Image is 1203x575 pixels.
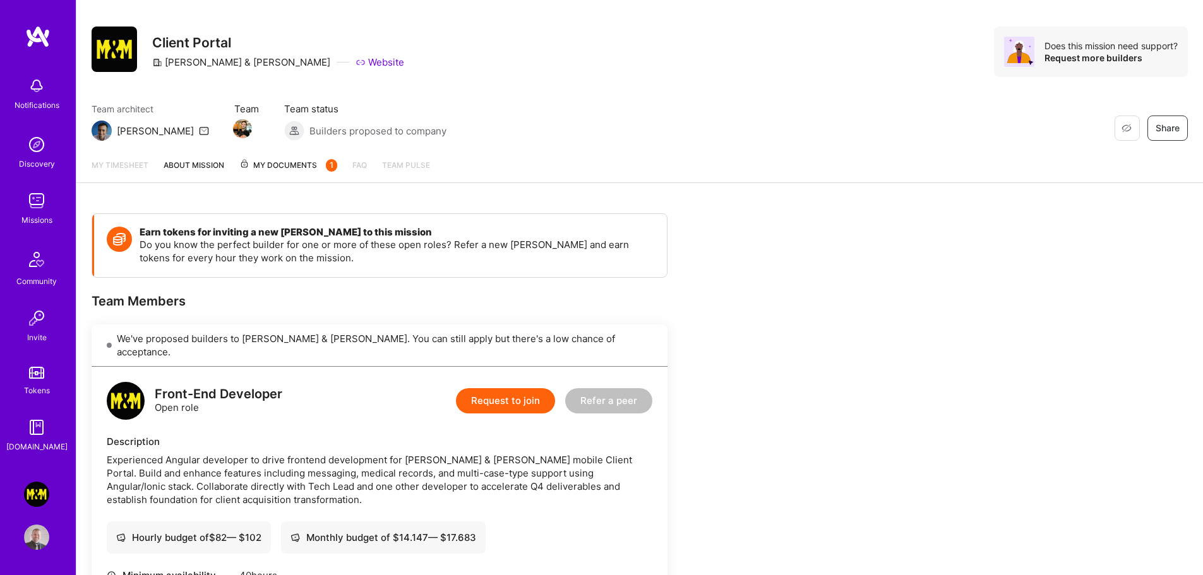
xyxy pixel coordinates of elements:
[326,159,337,172] div: 1
[382,158,430,182] a: Team Pulse
[25,25,51,48] img: logo
[152,57,162,68] i: icon CompanyGray
[107,435,652,448] div: Description
[1044,52,1178,64] div: Request more builders
[21,482,52,507] a: Morgan & Morgan: Client Portal
[382,160,430,170] span: Team Pulse
[92,324,667,367] div: We've proposed builders to [PERSON_NAME] & [PERSON_NAME]. You can still apply but there's a low c...
[140,238,654,264] p: Do you know the perfect builder for one or more of these open roles? Refer a new [PERSON_NAME] an...
[21,213,52,227] div: Missions
[107,382,145,420] img: logo
[24,415,49,440] img: guide book
[116,531,261,544] div: Hourly budget of $ 82 — $ 102
[155,388,282,401] div: Front-End Developer
[107,453,652,506] div: Experienced Angular developer to drive frontend development for [PERSON_NAME] & [PERSON_NAME] mob...
[117,124,194,138] div: [PERSON_NAME]
[234,118,251,139] a: Team Member Avatar
[456,388,555,413] button: Request to join
[24,482,49,507] img: Morgan & Morgan: Client Portal
[21,525,52,550] a: User Avatar
[1122,123,1132,133] i: icon EyeClosed
[164,158,224,182] a: About Mission
[92,27,137,72] img: Company Logo
[199,126,209,136] i: icon Mail
[352,158,367,182] a: FAQ
[92,121,112,141] img: Team Architect
[92,158,148,182] a: My timesheet
[152,35,404,50] h3: Client Portal
[309,124,446,138] span: Builders proposed to company
[565,388,652,413] button: Refer a peer
[92,102,209,116] span: Team architect
[290,533,300,542] i: icon Cash
[15,98,59,112] div: Notifications
[24,73,49,98] img: bell
[1044,40,1178,52] div: Does this mission need support?
[21,244,52,275] img: Community
[1147,116,1188,141] button: Share
[155,388,282,414] div: Open role
[27,331,47,344] div: Invite
[6,440,68,453] div: [DOMAIN_NAME]
[140,227,654,238] h4: Earn tokens for inviting a new [PERSON_NAME] to this mission
[239,158,337,182] a: My Documents1
[284,102,446,116] span: Team status
[16,275,57,288] div: Community
[356,56,404,69] a: Website
[1004,37,1034,67] img: Avatar
[29,367,44,379] img: tokens
[107,227,132,252] img: Token icon
[116,533,126,542] i: icon Cash
[24,305,49,331] img: Invite
[24,384,50,397] div: Tokens
[239,158,337,172] span: My Documents
[234,102,259,116] span: Team
[19,157,55,170] div: Discovery
[92,293,667,309] div: Team Members
[284,121,304,141] img: Builders proposed to company
[24,188,49,213] img: teamwork
[24,525,49,550] img: User Avatar
[152,56,330,69] div: [PERSON_NAME] & [PERSON_NAME]
[290,531,476,544] div: Monthly budget of $ 14.147 — $ 17.683
[233,119,252,138] img: Team Member Avatar
[24,132,49,157] img: discovery
[1156,122,1180,134] span: Share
